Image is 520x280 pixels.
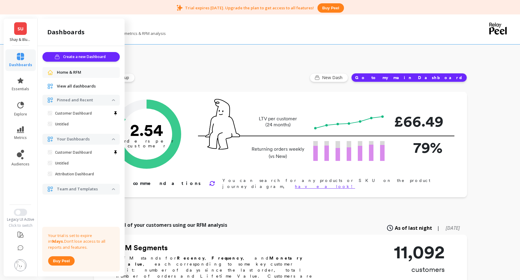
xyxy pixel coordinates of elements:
[47,69,53,75] img: navigation item icon
[394,265,445,274] p: customers
[63,54,107,60] span: Create a new Dashboard
[394,136,442,159] p: 79%
[17,25,23,32] span: SU
[250,116,306,128] p: LTV per customer (24 months)
[3,217,38,222] div: Legacy UI Active
[394,243,445,261] p: 11,092
[14,209,27,216] button: Switch to New UI
[351,73,467,82] button: Go to my main Dashboard
[250,146,306,160] p: Returning orders weekly (vs New)
[11,162,29,167] span: audiences
[57,83,96,89] span: View all dashboards
[47,97,53,103] img: navigation item icon
[51,238,64,244] strong: 9 days.
[317,3,344,13] button: Buy peel
[47,136,53,142] img: navigation item icon
[10,37,32,42] p: Shay & Blue UK
[212,256,243,260] b: Frequency
[47,186,53,192] img: navigation item icon
[14,259,26,271] img: profile picture
[14,112,27,117] span: explore
[322,75,344,81] span: New Dash
[295,184,355,189] a: have a look!
[128,143,166,149] tspan: customer
[55,161,69,166] p: Untitled
[47,83,53,89] img: navigation item icon
[112,138,115,140] img: down caret icon
[14,135,27,140] span: metrics
[130,120,163,140] text: 2.54
[185,5,314,11] p: Trial expires [DATE]. Upgrade the plan to get access to all features!
[177,256,205,260] b: Recency
[57,69,81,75] span: Home & RFM
[222,177,448,189] p: You can search for any products or SKU on the product journey diagram,
[57,186,112,192] p: Team and Templates
[116,243,321,253] h2: RFM Segments
[119,138,174,144] tspan: orders per
[57,83,115,89] a: View all dashboards
[42,52,120,62] button: Create a new Dashboard
[55,172,94,177] p: Attribution Dashboard
[48,233,114,251] p: Your trial is set to expire in Don’t lose access to all reports and features.
[3,223,38,228] div: Click to switch
[112,99,115,101] img: down caret icon
[310,73,348,82] button: New Dash
[57,136,112,142] p: Your Dashboards
[394,110,442,133] p: £66.49
[55,122,69,127] p: Untitled
[395,224,432,232] span: As of last night
[205,99,240,149] img: pal seatted on line
[55,150,92,155] p: Customer Dashboard
[48,256,75,266] button: Buy peel
[12,87,29,91] span: essentials
[101,221,227,229] p: Explore all of your customers using our RFM analysis
[437,224,440,232] span: |
[112,188,115,190] img: down caret icon
[55,111,92,116] p: Customer Dashboard
[114,180,202,187] p: Recommendations
[47,28,85,36] h2: dashboards
[446,225,460,231] span: [DATE]
[9,63,32,67] span: dashboards
[57,97,112,103] p: Pinned and Recent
